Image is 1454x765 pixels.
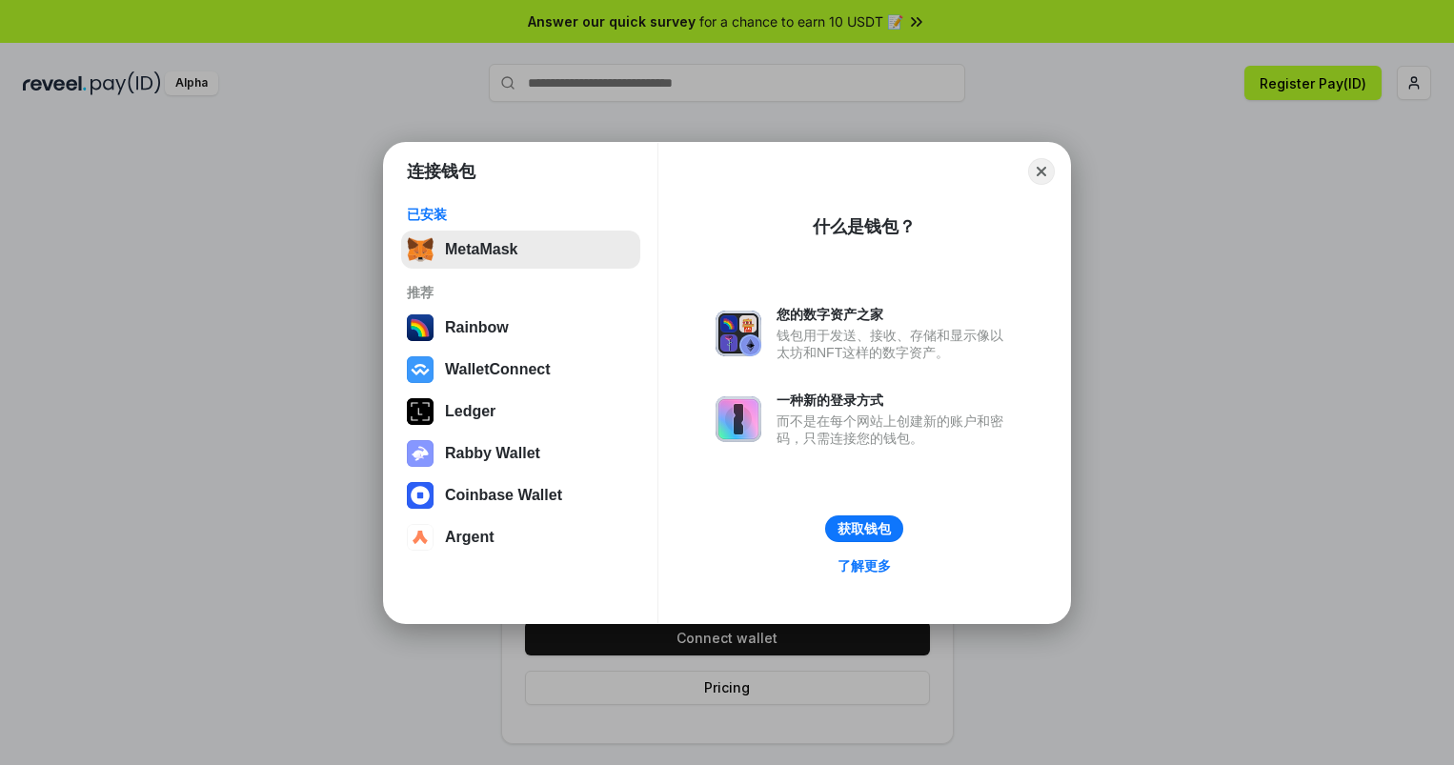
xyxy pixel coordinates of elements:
div: WalletConnect [445,361,551,378]
button: Close [1028,158,1055,185]
a: 了解更多 [826,554,902,578]
button: Rainbow [401,309,640,347]
button: 获取钱包 [825,515,903,542]
img: svg+xml,%3Csvg%20width%3D%2228%22%20height%3D%2228%22%20viewBox%3D%220%200%2028%2028%22%20fill%3D... [407,482,434,509]
img: svg+xml,%3Csvg%20width%3D%2228%22%20height%3D%2228%22%20viewBox%3D%220%200%2028%2028%22%20fill%3D... [407,524,434,551]
div: 钱包用于发送、接收、存储和显示像以太坊和NFT这样的数字资产。 [777,327,1013,361]
h1: 连接钱包 [407,160,475,183]
button: Rabby Wallet [401,434,640,473]
div: MetaMask [445,241,517,258]
img: svg+xml,%3Csvg%20xmlns%3D%22http%3A%2F%2Fwww.w3.org%2F2000%2Fsvg%22%20fill%3D%22none%22%20viewBox... [716,311,761,356]
div: 您的数字资产之家 [777,306,1013,323]
div: Argent [445,529,495,546]
button: Argent [401,518,640,556]
img: svg+xml,%3Csvg%20fill%3D%22none%22%20height%3D%2233%22%20viewBox%3D%220%200%2035%2033%22%20width%... [407,236,434,263]
div: 推荐 [407,284,635,301]
div: 什么是钱包？ [813,215,916,238]
div: Rainbow [445,319,509,336]
button: Coinbase Wallet [401,476,640,514]
div: Ledger [445,403,495,420]
div: 而不是在每个网站上创建新的账户和密码，只需连接您的钱包。 [777,413,1013,447]
div: Rabby Wallet [445,445,540,462]
div: 获取钱包 [838,520,891,537]
div: 一种新的登录方式 [777,392,1013,409]
img: svg+xml,%3Csvg%20xmlns%3D%22http%3A%2F%2Fwww.w3.org%2F2000%2Fsvg%22%20fill%3D%22none%22%20viewBox... [716,396,761,442]
img: svg+xml,%3Csvg%20width%3D%22120%22%20height%3D%22120%22%20viewBox%3D%220%200%20120%20120%22%20fil... [407,314,434,341]
button: WalletConnect [401,351,640,389]
img: svg+xml,%3Csvg%20xmlns%3D%22http%3A%2F%2Fwww.w3.org%2F2000%2Fsvg%22%20width%3D%2228%22%20height%3... [407,398,434,425]
img: svg+xml,%3Csvg%20xmlns%3D%22http%3A%2F%2Fwww.w3.org%2F2000%2Fsvg%22%20fill%3D%22none%22%20viewBox... [407,440,434,467]
img: svg+xml,%3Csvg%20width%3D%2228%22%20height%3D%2228%22%20viewBox%3D%220%200%2028%2028%22%20fill%3D... [407,356,434,383]
button: Ledger [401,393,640,431]
div: Coinbase Wallet [445,487,562,504]
button: MetaMask [401,231,640,269]
div: 了解更多 [838,557,891,574]
div: 已安装 [407,206,635,223]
